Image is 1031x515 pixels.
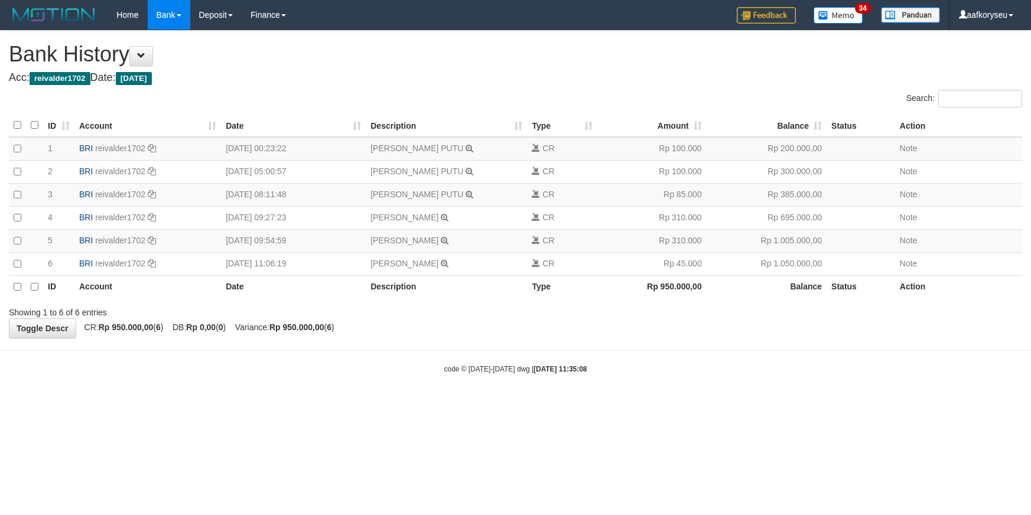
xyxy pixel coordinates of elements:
[597,160,706,183] td: Rp 100.000
[9,302,421,318] div: Showing 1 to 6 of 6 entries
[74,275,221,298] th: Account
[881,7,940,23] img: panduan.png
[370,144,463,153] a: [PERSON_NAME] PUTU
[221,183,366,206] td: [DATE] 08:11:48
[938,90,1022,107] input: Search:
[148,213,156,222] a: Copy reivalder1702 to clipboard
[9,43,1022,66] h1: Bank History
[900,259,918,268] a: Note
[221,114,366,137] th: Date: activate to sort column ascending
[221,252,366,275] td: [DATE] 11:06:19
[95,167,145,176] a: reivalder1702
[95,259,145,268] a: reivalder1702
[707,229,827,252] td: Rp 1.005.000,00
[9,318,76,338] a: Toggle Descr
[148,236,156,245] a: Copy reivalder1702 to clipboard
[148,144,156,153] a: Copy reivalder1702 to clipboard
[79,167,93,176] span: BRI
[900,236,918,245] a: Note
[542,144,554,153] span: CR
[48,236,53,245] span: 5
[542,190,554,199] span: CR
[906,90,1022,107] label: Search:
[79,322,334,332] span: CR: ( ) DB: ( ) Variance: ( )
[542,213,554,222] span: CR
[48,213,53,222] span: 4
[95,190,145,199] a: reivalder1702
[148,167,156,176] a: Copy reivalder1702 to clipboard
[221,160,366,183] td: [DATE] 05:00:57
[48,144,53,153] span: 1
[814,7,863,24] img: Button%20Memo.svg
[542,236,554,245] span: CR
[370,259,438,268] a: [PERSON_NAME]
[855,3,871,14] span: 34
[707,183,827,206] td: Rp 385.000,00
[707,114,827,137] th: Balance: activate to sort column ascending
[79,190,93,199] span: BRI
[527,275,597,298] th: Type
[895,114,1022,137] th: Action
[269,322,324,332] strong: Rp 950.000,00
[597,229,706,252] td: Rp 310.000
[597,114,706,137] th: Amount: activate to sort column ascending
[43,275,74,298] th: ID
[221,275,366,298] th: Date
[48,190,53,199] span: 3
[116,72,152,85] span: [DATE]
[527,114,597,137] th: Type: activate to sort column ascending
[597,206,706,229] td: Rp 310.000
[647,282,702,291] strong: Rp 950.000,00
[95,144,145,153] a: reivalder1702
[9,72,1022,84] h4: Acc: Date:
[95,236,145,245] a: reivalder1702
[737,7,796,24] img: Feedback.jpg
[221,137,366,161] td: [DATE] 00:23:22
[370,190,463,199] a: [PERSON_NAME] PUTU
[895,275,1022,298] th: Action
[79,144,93,153] span: BRI
[597,252,706,275] td: Rp 45.000
[707,137,827,161] td: Rp 200.000,00
[74,114,221,137] th: Account: activate to sort column ascending
[156,322,161,332] strong: 6
[900,213,918,222] a: Note
[707,252,827,275] td: Rp 1.050.000,00
[327,322,331,332] strong: 6
[43,114,74,137] th: ID: activate to sort column ascending
[366,114,527,137] th: Description: activate to sort column ascending
[370,167,463,176] a: [PERSON_NAME] PUTU
[186,322,216,332] strong: Rp 0,00
[219,322,223,332] strong: 0
[9,6,99,24] img: MOTION_logo.png
[597,183,706,206] td: Rp 85.000
[148,190,156,199] a: Copy reivalder1702 to clipboard
[707,206,827,229] td: Rp 695.000,00
[30,72,90,85] span: reivalder1702
[79,236,93,245] span: BRI
[542,167,554,176] span: CR
[48,167,53,176] span: 2
[827,114,895,137] th: Status
[900,167,918,176] a: Note
[79,213,93,222] span: BRI
[370,236,438,245] a: [PERSON_NAME]
[444,365,587,373] small: code © [DATE]-[DATE] dwg |
[221,229,366,252] td: [DATE] 09:54:59
[542,259,554,268] span: CR
[79,259,93,268] span: BRI
[707,160,827,183] td: Rp 300.000,00
[900,190,918,199] a: Note
[707,275,827,298] th: Balance
[534,365,587,373] strong: [DATE] 11:35:08
[221,206,366,229] td: [DATE] 09:27:23
[95,213,145,222] a: reivalder1702
[48,259,53,268] span: 6
[148,259,156,268] a: Copy reivalder1702 to clipboard
[370,213,438,222] a: [PERSON_NAME]
[597,137,706,161] td: Rp 100.000
[827,275,895,298] th: Status
[99,322,154,332] strong: Rp 950.000,00
[900,144,918,153] a: Note
[366,275,527,298] th: Description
